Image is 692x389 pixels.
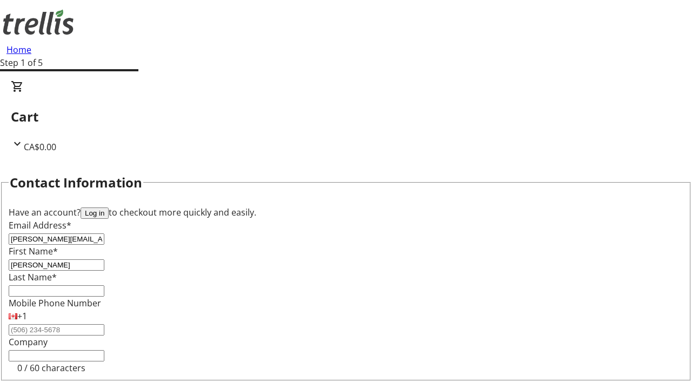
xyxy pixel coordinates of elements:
button: Log in [81,207,109,219]
div: Have an account? to checkout more quickly and easily. [9,206,683,219]
label: First Name* [9,245,58,257]
label: Mobile Phone Number [9,297,101,309]
label: Company [9,336,48,348]
input: (506) 234-5678 [9,324,104,336]
h2: Cart [11,107,681,126]
tr-character-limit: 0 / 60 characters [17,362,85,374]
h2: Contact Information [10,173,142,192]
label: Last Name* [9,271,57,283]
span: CA$0.00 [24,141,56,153]
div: CartCA$0.00 [11,80,681,153]
label: Email Address* [9,219,71,231]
